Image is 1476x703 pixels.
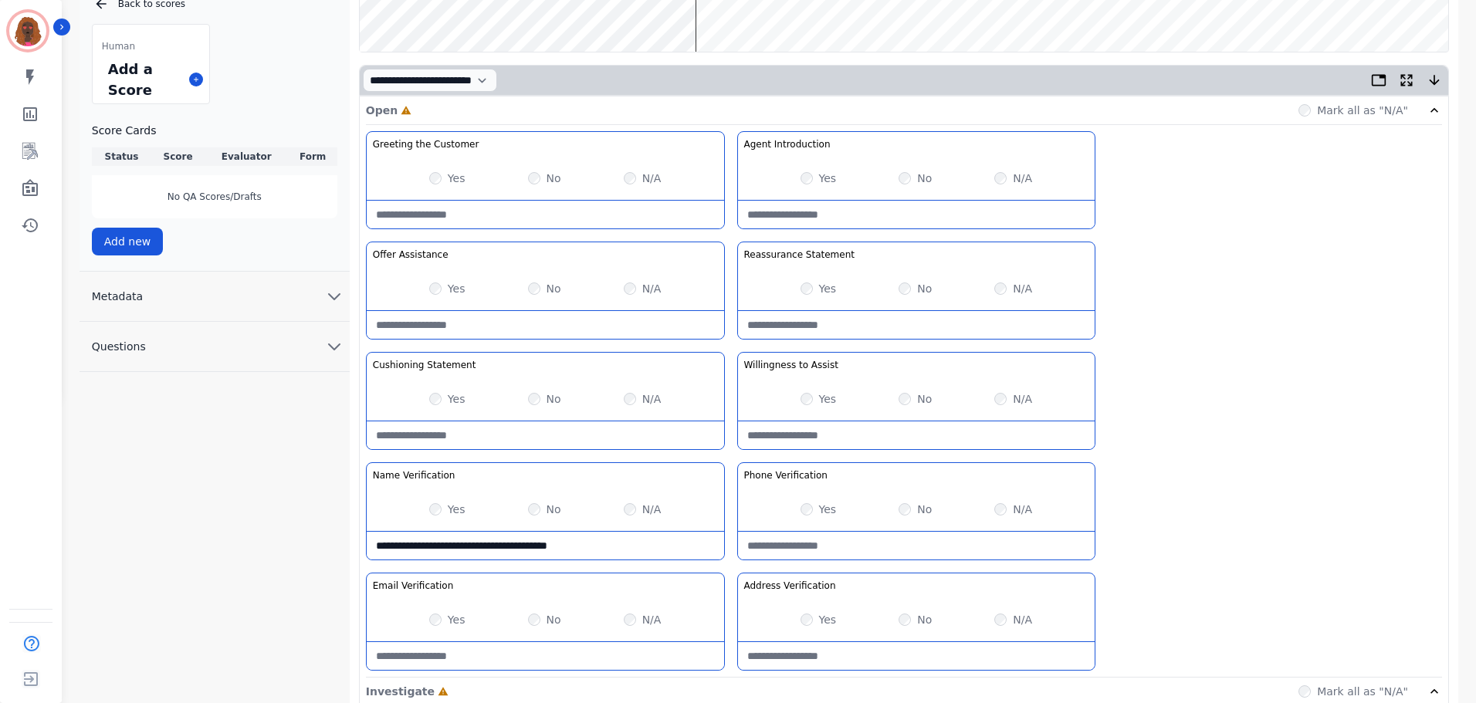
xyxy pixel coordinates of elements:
[547,391,561,407] label: No
[917,612,932,627] label: No
[744,138,831,150] h3: Agent Introduction
[80,289,155,304] span: Metadata
[373,580,454,592] h3: Email Verification
[819,171,837,186] label: Yes
[1013,502,1032,517] label: N/A
[80,322,350,372] button: Questions chevron down
[642,171,662,186] label: N/A
[547,281,561,296] label: No
[80,272,350,322] button: Metadata chevron down
[744,580,836,592] h3: Address Verification
[917,281,932,296] label: No
[325,337,344,356] svg: chevron down
[325,287,344,306] svg: chevron down
[547,171,561,186] label: No
[448,612,465,627] label: Yes
[105,56,183,103] div: Add a Score
[373,469,455,482] h3: Name Verification
[547,502,561,517] label: No
[744,359,838,371] h3: Willingness to Assist
[642,612,662,627] label: N/A
[289,147,337,166] th: Form
[151,147,205,166] th: Score
[92,147,151,166] th: Status
[642,391,662,407] label: N/A
[92,123,337,138] h3: Score Cards
[917,391,932,407] label: No
[448,281,465,296] label: Yes
[917,171,932,186] label: No
[1013,171,1032,186] label: N/A
[373,248,449,261] h3: Offer Assistance
[373,138,479,150] h3: Greeting the Customer
[80,339,158,354] span: Questions
[642,502,662,517] label: N/A
[92,175,337,218] div: No QA Scores/Drafts
[642,281,662,296] label: N/A
[819,281,837,296] label: Yes
[102,40,135,52] span: Human
[917,502,932,517] label: No
[744,469,828,482] h3: Phone Verification
[1013,281,1032,296] label: N/A
[366,103,398,118] p: Open
[1013,391,1032,407] label: N/A
[448,502,465,517] label: Yes
[1317,684,1408,699] label: Mark all as "N/A"
[92,228,164,255] button: Add new
[547,612,561,627] label: No
[744,248,855,261] h3: Reassurance Statement
[1317,103,1408,118] label: Mark all as "N/A"
[373,359,476,371] h3: Cushioning Statement
[819,391,837,407] label: Yes
[448,171,465,186] label: Yes
[366,684,435,699] p: Investigate
[1013,612,1032,627] label: N/A
[819,502,837,517] label: Yes
[9,12,46,49] img: Bordered avatar
[448,391,465,407] label: Yes
[819,612,837,627] label: Yes
[205,147,289,166] th: Evaluator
